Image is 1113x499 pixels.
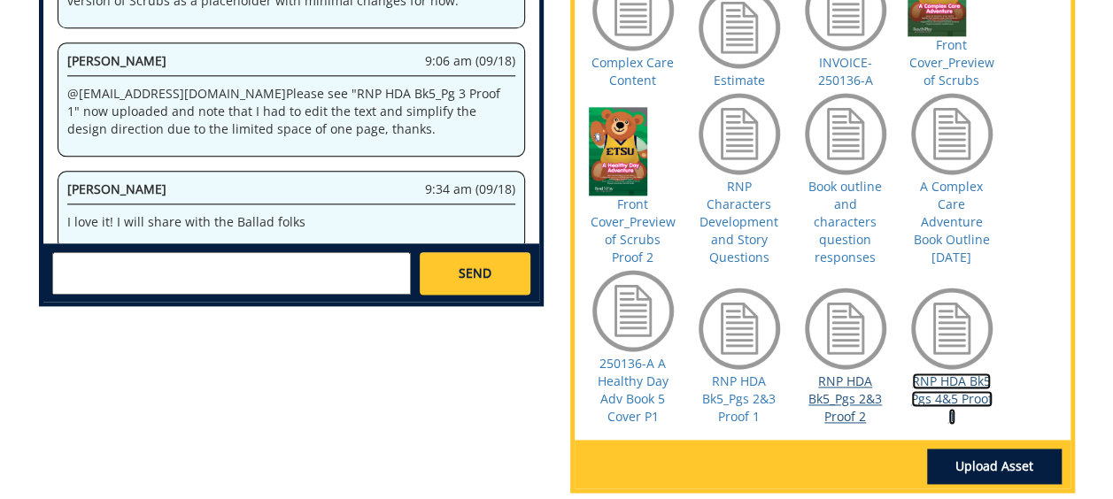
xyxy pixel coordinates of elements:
a: RNP Characters Development and Story Questions [699,178,778,265]
a: Front Cover_Preview of Scrubs Proof 2 [591,196,676,265]
span: [PERSON_NAME] [67,180,166,197]
p: @ [EMAIL_ADDRESS][DOMAIN_NAME] Please see "RNP HDA Bk5_Pg 3 Proof 1" now uploaded and note that I... [67,85,515,138]
span: 9:06 am (09/18) [425,52,515,70]
a: RNP HDA Bk5_Pgs 2&3 Proof 2 [808,372,882,425]
a: A Complex Care Adventure Book Outline [DATE] [914,178,990,265]
span: SEND [459,265,491,282]
p: I love it! I will share with the Ballad folks [67,213,515,231]
a: RNP HDA Bk5 Pgs 4&5 Proof 1 [911,372,993,425]
a: 250136-A A Healthy Day Adv Book 5 Cover P1 [598,355,669,425]
a: SEND [420,252,529,295]
a: RNP HDA Bk5_Pgs 2&3 Proof 1 [702,372,776,425]
a: Book outline and characters question responses [808,178,882,265]
a: Upload Asset [927,449,1062,484]
textarea: messageToSend [52,252,411,295]
a: Front Cover_Preview of Scrubs [909,36,994,88]
span: [PERSON_NAME] [67,52,166,69]
a: Estimate [714,72,765,88]
span: 9:34 am (09/18) [425,180,515,198]
a: Complex Care Content [591,54,674,88]
a: INVOICE-250136-A [818,54,873,88]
